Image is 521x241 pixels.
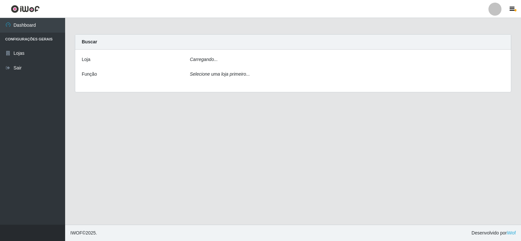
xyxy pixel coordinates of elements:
[507,230,516,235] a: iWof
[11,5,40,13] img: CoreUI Logo
[82,71,97,78] label: Função
[82,39,97,44] strong: Buscar
[70,230,82,235] span: IWOF
[70,230,97,236] span: © 2025 .
[190,57,218,62] i: Carregando...
[472,230,516,236] span: Desenvolvido por
[82,56,90,63] label: Loja
[190,71,250,77] i: Selecione uma loja primeiro...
